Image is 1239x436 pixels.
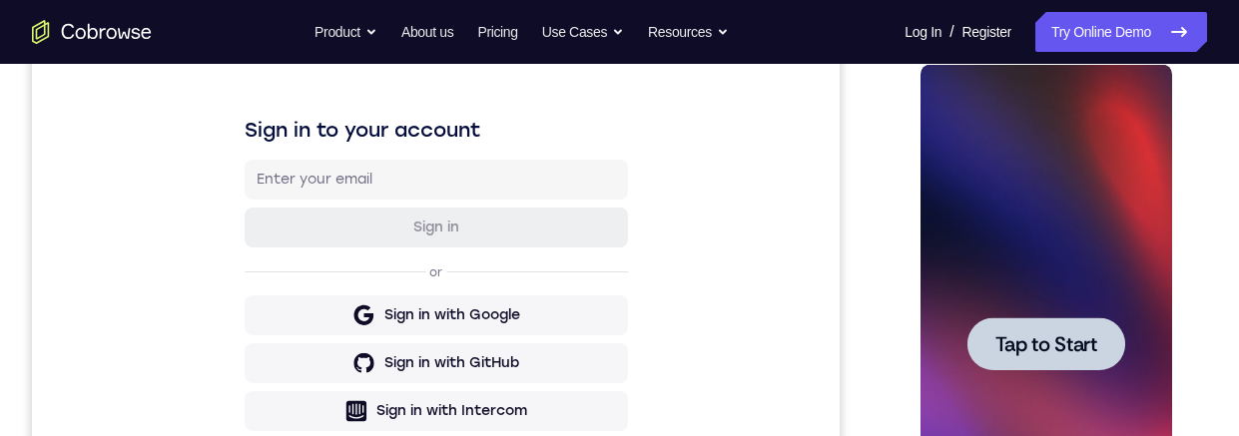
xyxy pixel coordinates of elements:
[314,12,377,52] button: Product
[393,285,414,301] p: or
[1035,12,1207,52] a: Try Online Demo
[648,12,729,52] button: Resources
[90,284,192,304] span: Tap to Start
[401,12,453,52] a: About us
[949,20,953,44] span: /
[542,12,624,52] button: Use Cases
[477,12,517,52] a: Pricing
[962,12,1011,52] a: Register
[905,12,941,52] a: Log In
[213,364,596,404] button: Sign in with GitHub
[62,267,220,320] button: Tap to Start
[225,191,584,211] input: Enter your email
[213,137,596,165] h1: Sign in to your account
[213,316,596,356] button: Sign in with Google
[352,374,487,394] div: Sign in with GitHub
[32,20,152,44] a: Go to the home page
[213,228,596,268] button: Sign in
[352,326,488,346] div: Sign in with Google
